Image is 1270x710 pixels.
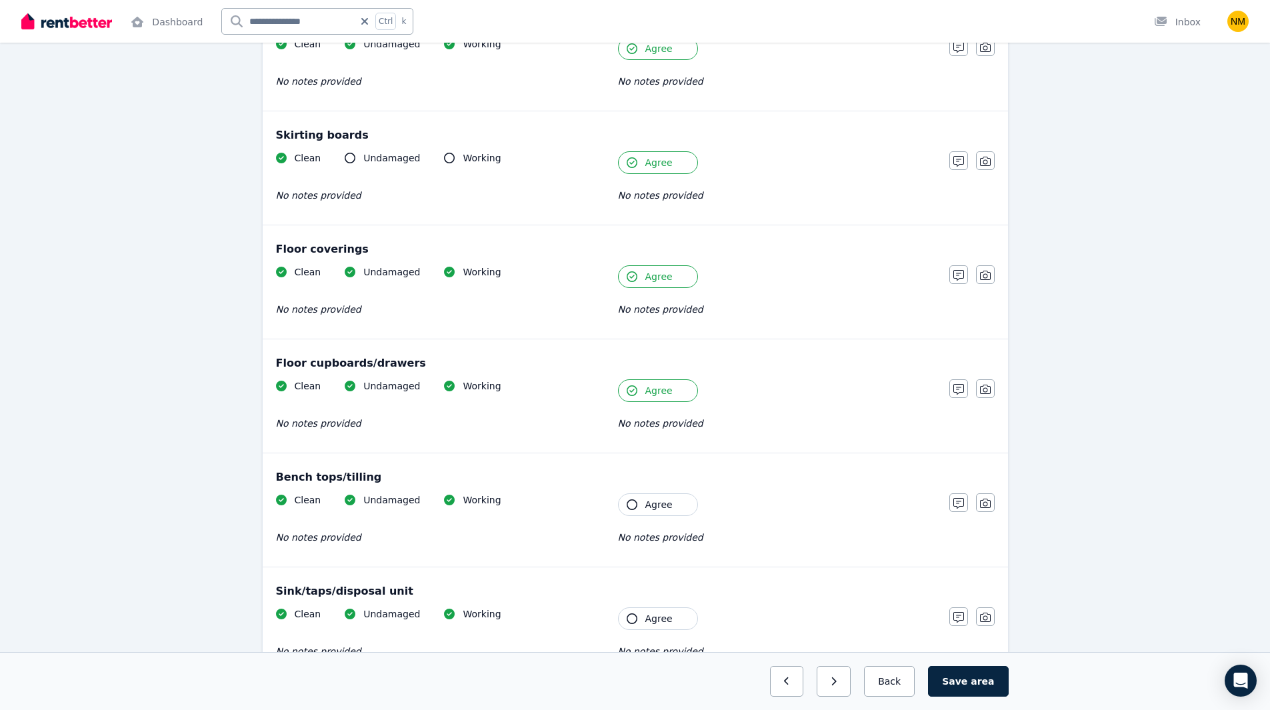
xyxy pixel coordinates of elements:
[463,379,501,393] span: Working
[1227,11,1249,32] img: Nicaella Macalalad
[618,76,703,87] span: No notes provided
[276,532,361,543] span: No notes provided
[276,127,995,143] div: Skirting boards
[645,498,673,511] span: Agree
[276,469,995,485] div: Bench tops/tilling
[928,666,1008,697] button: Save area
[618,304,703,315] span: No notes provided
[864,666,915,697] button: Back
[463,265,501,279] span: Working
[463,151,501,165] span: Working
[401,16,406,27] span: k
[276,418,361,429] span: No notes provided
[21,11,112,31] img: RentBetter
[645,42,673,55] span: Agree
[276,304,361,315] span: No notes provided
[463,607,501,621] span: Working
[618,37,698,60] button: Agree
[363,151,420,165] span: Undamaged
[295,379,321,393] span: Clean
[618,646,703,657] span: No notes provided
[645,156,673,169] span: Agree
[375,13,396,30] span: Ctrl
[618,190,703,201] span: No notes provided
[295,607,321,621] span: Clean
[295,37,321,51] span: Clean
[618,532,703,543] span: No notes provided
[618,493,698,516] button: Agree
[618,379,698,402] button: Agree
[618,607,698,630] button: Agree
[363,607,420,621] span: Undamaged
[295,265,321,279] span: Clean
[1154,15,1201,29] div: Inbox
[276,583,995,599] div: Sink/taps/disposal unit
[276,241,995,257] div: Floor coverings
[971,675,994,688] span: area
[276,190,361,201] span: No notes provided
[276,355,995,371] div: Floor cupboards/drawers
[463,493,501,507] span: Working
[295,493,321,507] span: Clean
[363,379,420,393] span: Undamaged
[363,265,420,279] span: Undamaged
[295,151,321,165] span: Clean
[645,612,673,625] span: Agree
[363,37,420,51] span: Undamaged
[463,37,501,51] span: Working
[618,151,698,174] button: Agree
[618,418,703,429] span: No notes provided
[276,646,361,657] span: No notes provided
[363,493,420,507] span: Undamaged
[645,270,673,283] span: Agree
[618,265,698,288] button: Agree
[1225,665,1257,697] div: Open Intercom Messenger
[645,384,673,397] span: Agree
[276,76,361,87] span: No notes provided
